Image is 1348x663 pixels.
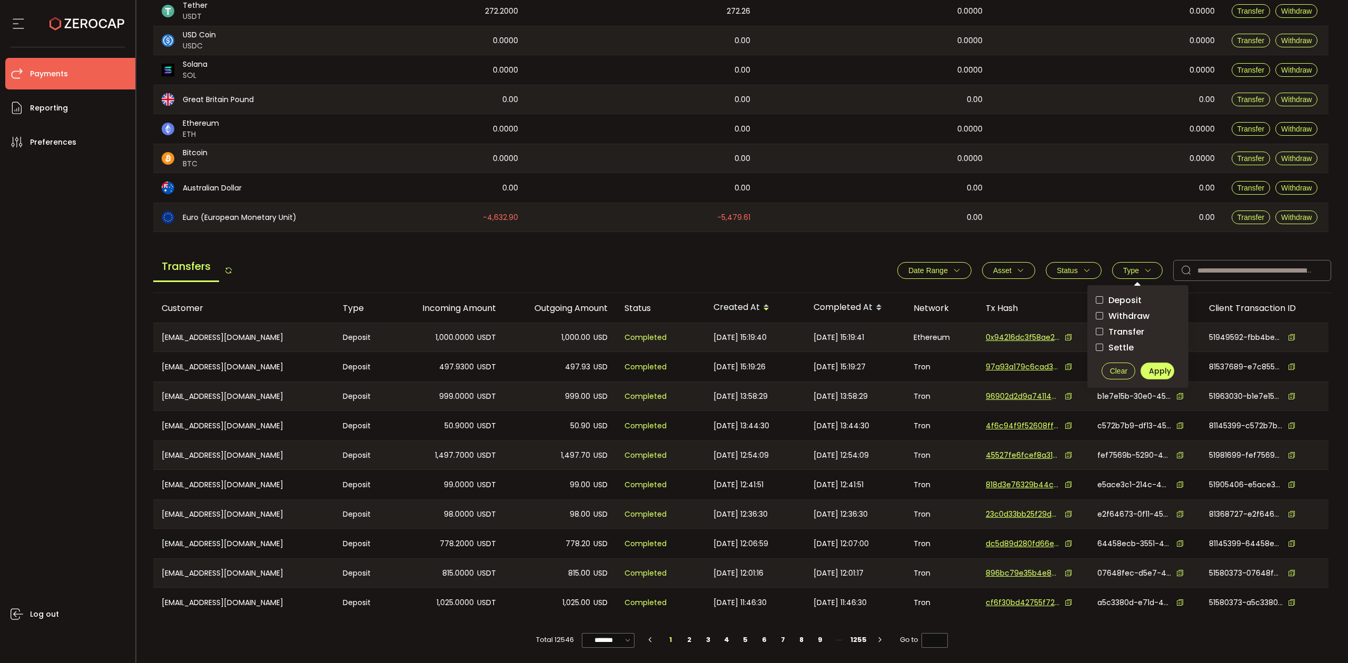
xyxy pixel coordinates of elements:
button: Apply [1141,363,1174,379]
div: Deposit [334,559,393,587]
span: Withdraw [1281,66,1312,74]
span: 23c0d33bb25f29dc3c28678f0dd9b0fda9923368be610fca6535ca9faef39e6f [986,509,1059,520]
span: 51580373-07648fecd5e74cd5bc4359422d35914e-M1 [1209,568,1283,579]
span: 81145399-64458ecb3551439ca090edb6554f3a29-MT5 [1209,538,1283,549]
span: USD [593,390,608,403]
span: Status [1057,266,1078,275]
img: eur_portfolio.svg [162,211,174,224]
span: 51949592-fbb4bea1caa6446aa3e643de58068bba-M1 [1209,332,1283,343]
span: 81368727-e2f646730f1145d9bd4f2ef5853a0b17-MT5 [1209,509,1283,520]
img: aud_portfolio.svg [162,182,174,194]
span: 0.00 [735,153,750,165]
span: 272.26 [727,5,750,17]
span: Total 12546 [536,632,574,647]
span: ETH [183,129,219,140]
span: 0.00 [1199,212,1215,224]
li: 1255 [848,632,869,647]
span: 778.20 [566,538,590,550]
li: 1 [661,632,680,647]
span: 999.0000 [439,390,474,403]
span: Completed [625,538,667,550]
span: 98.00 [570,508,590,520]
span: Transfer [1237,7,1265,15]
span: USDT [477,538,496,550]
span: 98.0000 [444,508,474,520]
span: e2f64673-0f11-45d9-bd4f-2ef5853a0b17 [1097,509,1171,520]
span: USDT [477,449,496,461]
span: 0.0000 [1190,153,1215,165]
li: 5 [736,632,755,647]
button: Transfer [1232,210,1271,224]
img: usdc_portfolio.svg [162,34,174,47]
span: a5c3380d-e71d-4bb3-b39a-93aa43b2552c [1097,597,1171,608]
div: Incoming Amount [393,302,504,314]
span: USD [593,508,608,520]
div: Tron [905,352,977,381]
button: Transfer [1232,63,1271,77]
span: [DATE] 11:46:30 [814,597,867,609]
span: [DATE] 13:44:30 [713,420,769,432]
span: Transfer [1237,66,1265,74]
span: 0.0000 [493,153,518,165]
span: 815.0000 [442,567,474,579]
button: Withdraw [1275,4,1317,18]
span: 0.0000 [493,64,518,76]
span: 0x94216dc3f58ae2948f1751107b1a61baa3a22d9b999a3ff2537d9ce4b3e71696 [986,332,1059,343]
span: 0.0000 [1190,35,1215,47]
span: 999.00 [565,390,590,403]
span: 0.00 [735,94,750,106]
span: 0.0000 [1190,5,1215,17]
span: USDT [477,420,496,432]
span: USDC [183,41,216,52]
span: USD [593,597,608,609]
span: 0.00 [1199,94,1215,106]
span: [DATE] 15:19:26 [713,361,766,373]
span: Withdraw [1281,125,1312,133]
span: Completed [625,390,667,403]
span: USD [593,449,608,461]
div: [EMAIL_ADDRESS][DOMAIN_NAME] [153,529,334,558]
span: [DATE] 12:41:51 [814,479,864,491]
span: 778.2000 [440,538,474,550]
span: USD [593,331,608,344]
span: 1,497.7000 [435,449,474,461]
span: fef7569b-5290-460a-9da7-aea16de6ea04 [1097,450,1171,461]
span: [DATE] 15:19:40 [713,331,767,344]
span: 497.93 [565,361,590,373]
span: BTC [183,158,207,169]
div: Created At [705,299,805,317]
span: [DATE] 15:19:41 [814,331,864,344]
span: Withdraw [1103,311,1149,321]
span: 0.0000 [957,64,983,76]
div: Tron [905,411,977,440]
button: Withdraw [1275,34,1317,47]
span: USDT [477,479,496,491]
span: Withdraw [1281,7,1312,15]
span: 497.9300 [439,361,474,373]
span: USD [593,361,608,373]
span: [DATE] 12:54:09 [713,449,769,461]
button: Transfer [1232,93,1271,106]
span: 51580373-a5c3380de71d4bb3b39a93aa43b2552c-M1 [1209,597,1283,608]
div: Deposit [334,441,393,469]
span: [DATE] 12:01:17 [814,567,864,579]
span: Completed [625,567,667,579]
div: Outgoing Amount [504,302,616,314]
span: Withdraw [1281,213,1312,222]
li: 4 [717,632,736,647]
div: [EMAIL_ADDRESS][DOMAIN_NAME] [153,588,334,617]
span: Deposit [1103,295,1142,305]
button: Transfer [1232,4,1271,18]
button: Withdraw [1275,210,1317,224]
span: 0.0000 [957,5,983,17]
span: Date Range [908,266,948,275]
span: 0.0000 [957,153,983,165]
div: [EMAIL_ADDRESS][DOMAIN_NAME] [153,352,334,381]
span: 50.9000 [444,420,474,432]
span: Settle [1103,343,1134,353]
span: 97a93a179c6cad380dba51de51f379cf78217981bd9d4587f5c59f1e2b06bd53 [986,361,1059,373]
span: Completed [625,420,667,432]
span: USDT [477,361,496,373]
div: Status [616,302,705,314]
span: 64458ecb-3551-439c-a090-edb6554f3a29 [1097,538,1171,549]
